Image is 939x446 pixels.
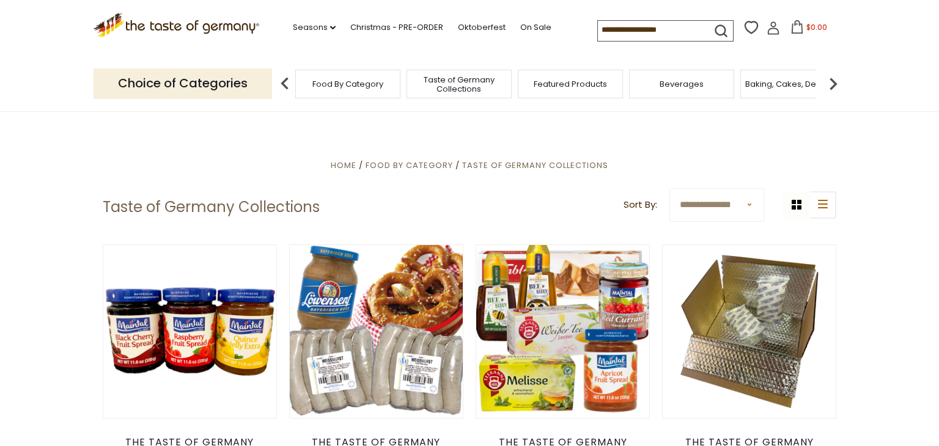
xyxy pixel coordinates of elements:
[350,21,443,34] a: Christmas - PRE-ORDER
[663,245,836,418] img: FRAGILE Packaging
[782,20,834,38] button: $0.00
[745,79,840,89] a: Baking, Cakes, Desserts
[660,79,704,89] a: Beverages
[331,159,356,171] a: Home
[806,22,827,32] span: $0.00
[273,71,297,96] img: previous arrow
[624,197,657,213] label: Sort By:
[94,68,272,98] p: Choice of Categories
[534,79,607,89] a: Featured Products
[290,245,463,418] img: The Taste of Germany Weisswurst & Pretzel Collection
[458,21,506,34] a: Oktoberfest
[103,245,276,418] img: Maintal "Black-Red-Golden" Premium Fruit Preserves, 3 pack - SPECIAL PRICE
[520,21,551,34] a: On Sale
[821,71,845,96] img: next arrow
[103,198,320,216] h1: Taste of Germany Collections
[410,75,508,93] a: Taste of Germany Collections
[312,79,383,89] a: Food By Category
[476,245,649,418] img: The Taste of Germany Honey Jam Tea Collection, 7pc - FREE SHIPPING
[462,159,608,171] a: Taste of Germany Collections
[293,21,336,34] a: Seasons
[366,159,453,171] a: Food By Category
